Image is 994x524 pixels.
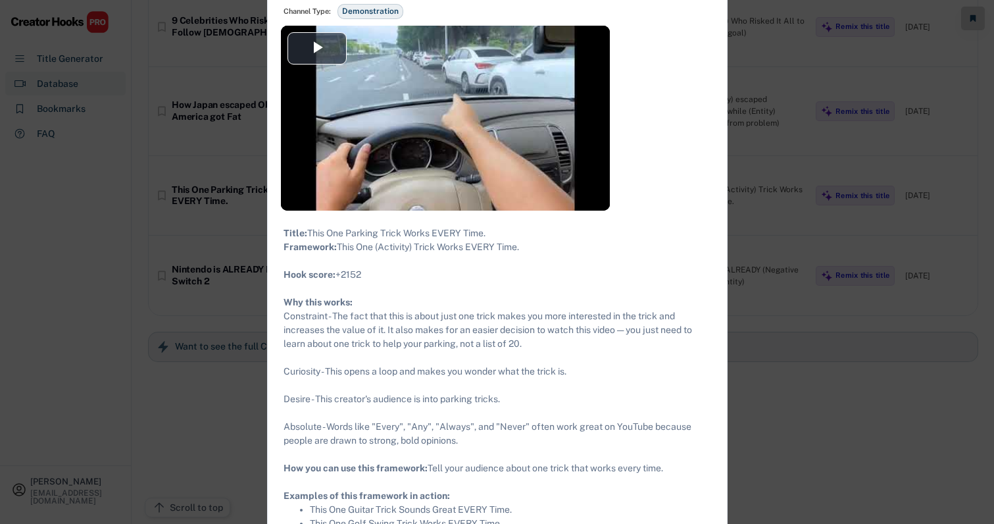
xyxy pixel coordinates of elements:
[284,7,331,16] div: Channel Type:
[333,269,335,280] strong: :
[284,228,307,238] strong: Title:
[337,4,403,19] div: Demonstration
[284,242,337,252] strong: Framework:
[310,503,711,517] li: This One Guitar Trick Sounds Great EVERY Time.
[281,26,610,211] div: Video Player
[284,463,428,473] strong: How you can use this framework:
[284,297,353,307] strong: Why this works:
[284,490,450,501] strong: Examples of this framework in action:
[284,269,333,280] strong: Hook score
